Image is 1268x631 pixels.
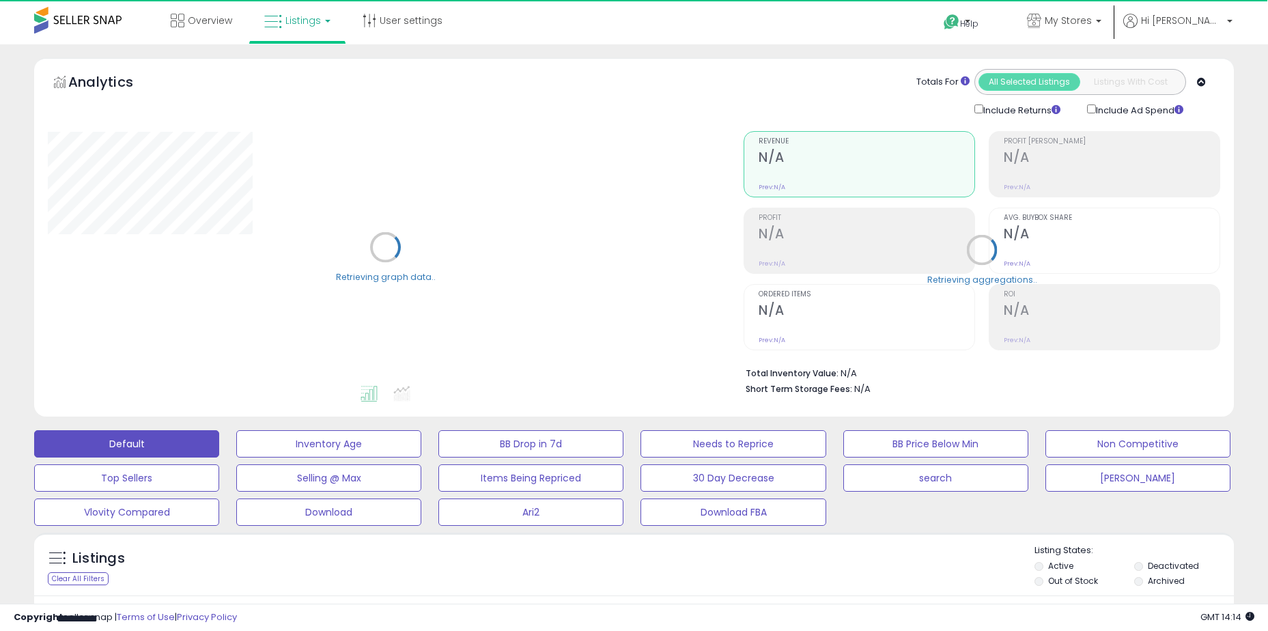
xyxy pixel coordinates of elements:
[72,549,125,568] h5: Listings
[1048,575,1098,587] label: Out of Stock
[1080,73,1181,91] button: Listings With Cost
[1048,560,1073,572] label: Active
[285,14,321,27] span: Listings
[236,464,421,492] button: Selling @ Max
[1034,544,1234,557] p: Listing States:
[68,72,160,95] h5: Analytics
[927,273,1037,285] div: Retrieving aggregations..
[1123,14,1232,44] a: Hi [PERSON_NAME]
[964,102,1077,117] div: Include Returns
[438,430,623,458] button: BB Drop in 7d
[640,464,826,492] button: 30 Day Decrease
[1045,14,1092,27] span: My Stores
[188,14,232,27] span: Overview
[1045,464,1230,492] button: [PERSON_NAME]
[34,430,219,458] button: Default
[1200,611,1254,623] span: 2025-08-15 14:14 GMT
[943,14,960,31] i: Get Help
[1045,430,1230,458] button: Non Competitive
[34,464,219,492] button: Top Sellers
[916,76,970,89] div: Totals For
[438,499,623,526] button: Ari2
[1148,560,1199,572] label: Deactivated
[1077,102,1205,117] div: Include Ad Spend
[236,499,421,526] button: Download
[236,430,421,458] button: Inventory Age
[336,270,436,283] div: Retrieving graph data..
[438,464,623,492] button: Items Being Repriced
[960,18,978,29] span: Help
[640,430,826,458] button: Needs to Reprice
[843,464,1028,492] button: search
[14,611,64,623] strong: Copyright
[1141,14,1223,27] span: Hi [PERSON_NAME]
[1148,575,1185,587] label: Archived
[14,611,237,624] div: seller snap | |
[978,73,1080,91] button: All Selected Listings
[34,499,219,526] button: Vlovity Compared
[640,499,826,526] button: Download FBA
[843,430,1028,458] button: BB Price Below Min
[933,3,1005,44] a: Help
[48,572,109,585] div: Clear All Filters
